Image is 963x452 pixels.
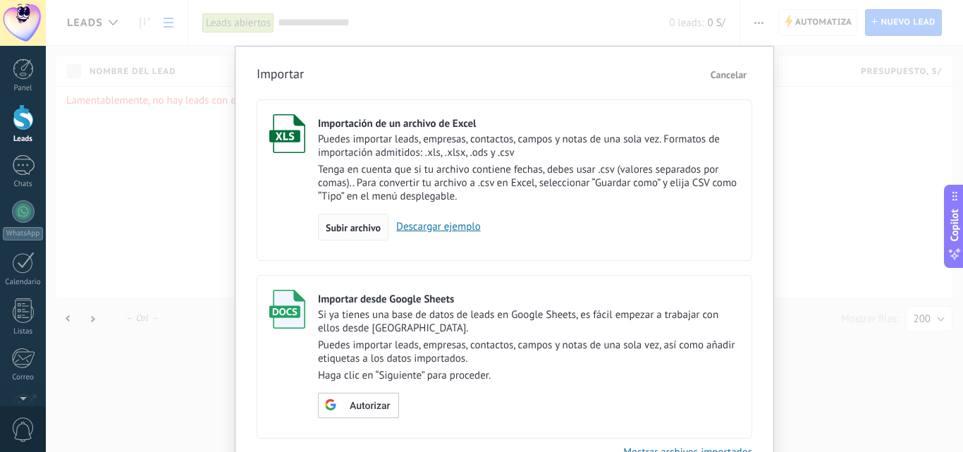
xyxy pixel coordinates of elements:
[3,227,43,240] div: WhatsApp
[711,68,747,81] span: Cancelar
[705,64,752,85] button: Cancelar
[3,373,44,382] div: Correo
[318,163,740,203] p: Tenga en cuenta que si tu archivo contiene fechas, debes usar .csv (valores separados por comas)....
[318,293,740,306] div: Importar desde Google Sheets
[318,308,740,335] p: Si ya tienes una base de datos de leads en Google Sheets, es fácil empezar a trabajar con ellos d...
[318,338,740,365] p: Puedes importar leads, empresas, contactos, campos y notas de una sola vez, así como añadir etiqu...
[3,84,44,93] div: Panel
[350,401,390,411] span: Autorizar
[3,180,44,189] div: Chats
[318,117,740,130] div: Importación de un archivo de Excel
[388,220,481,233] a: Descargar ejemplo
[318,369,740,382] p: Haga clic en “Siguiente” para proceder.
[318,133,740,159] p: Puedes importar leads, empresas, contactos, campos y notas de una sola vez. Formatos de importaci...
[3,135,44,144] div: Leads
[3,278,44,287] div: Calendario
[947,209,962,241] span: Copilot
[326,223,381,233] span: Subir archivo
[257,66,304,85] h3: Importar
[3,327,44,336] div: Listas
